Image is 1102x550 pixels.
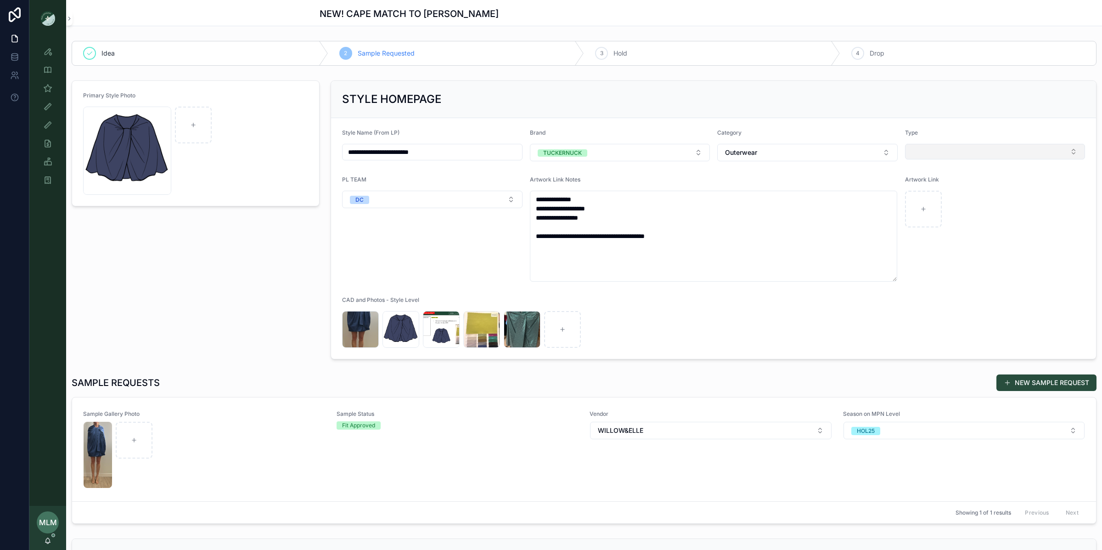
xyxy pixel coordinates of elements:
[590,422,832,439] button: Select Button
[29,37,66,200] div: scrollable content
[83,410,326,418] span: Sample Gallery Photo
[344,50,347,57] span: 2
[342,191,523,208] button: Select Button
[600,50,603,57] span: 3
[543,149,582,157] div: TUCKERNUCK
[342,421,375,430] div: Fit Approved
[725,148,757,157] span: Outerwear
[84,422,112,488] img: Screenshot-2025-06-13-at-10.25.36-AM-(1).png
[905,129,918,136] span: Type
[856,50,860,57] span: 4
[530,129,545,136] span: Brand
[72,376,160,389] h1: SAMPLE REQUESTS
[717,129,742,136] span: Category
[101,49,115,58] span: Idea
[355,196,364,204] div: DC
[39,517,57,528] span: MLM
[843,422,1085,439] button: Select Button
[320,7,499,20] h1: NEW! CAPE MATCH TO [PERSON_NAME]
[905,176,939,183] span: Artwork Link
[83,92,135,99] span: Primary Style Photo
[358,49,415,58] span: Sample Requested
[342,176,366,183] span: PL TEAM
[72,397,1096,501] a: Sample Gallery PhotoScreenshot-2025-06-13-at-10.25.36-AM-(1).pngSample StatusFit ApprovedVendorSe...
[613,49,627,58] span: Hold
[590,410,832,418] span: Vendor
[342,92,441,107] h2: STYLE HOMEPAGE
[342,129,399,136] span: Style Name (From LP)
[870,49,884,58] span: Drop
[843,410,1085,418] span: Season on MPN Level
[530,176,580,183] span: Artwork Link Notes
[337,410,579,418] span: Sample Status
[40,11,55,26] img: App logo
[598,426,643,435] span: WILLOW&ELLE
[857,427,875,435] div: HOL25
[996,374,1096,391] button: NEW SAMPLE REQUEST
[905,144,1085,159] button: Select Button
[342,296,419,303] span: CAD and Photos - Style Level
[530,144,710,161] button: Select Button
[717,144,898,161] button: Select Button
[956,509,1011,516] span: Showing 1 of 1 results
